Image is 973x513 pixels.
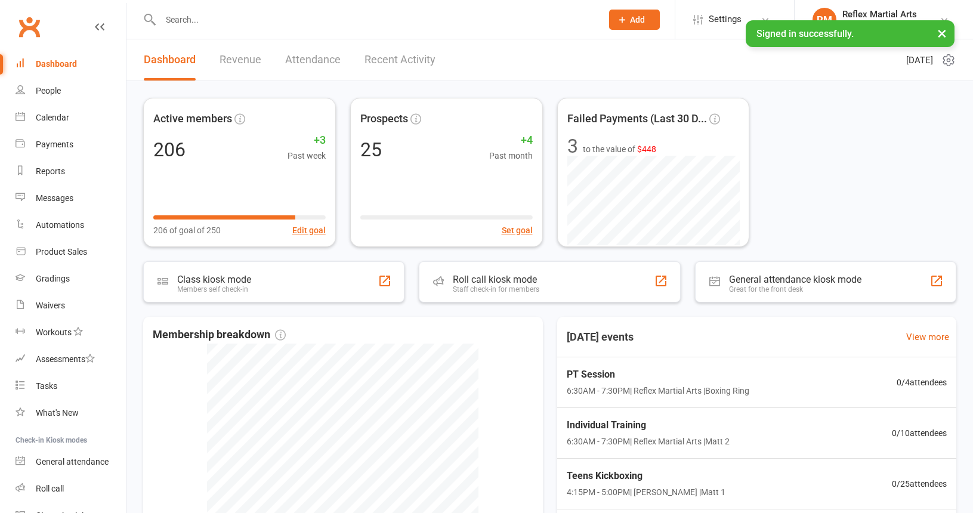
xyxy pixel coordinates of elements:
span: 0 / 4 attendees [897,376,947,389]
div: Roll call [36,484,64,493]
div: Staff check-in for members [453,285,539,293]
div: Great for the front desk [729,285,861,293]
span: Past week [288,149,326,162]
a: View more [906,330,949,344]
a: Attendance [285,39,341,81]
a: Gradings [16,265,126,292]
div: People [36,86,61,95]
span: 6:30AM - 7:30PM | Reflex Martial Arts | Boxing Ring [567,384,749,397]
span: Settings [709,6,742,33]
a: Messages [16,185,126,212]
div: Waivers [36,301,65,310]
span: [DATE] [906,53,933,67]
span: Past month [489,149,533,162]
span: 0 / 25 attendees [892,477,947,490]
div: Reports [36,166,65,176]
a: Revenue [220,39,261,81]
a: Clubworx [14,12,44,42]
span: Signed in successfully. [756,28,854,39]
div: Product Sales [36,247,87,256]
a: Reports [16,158,126,185]
div: Payments [36,140,73,149]
a: Roll call [16,475,126,502]
span: Add [630,15,645,24]
div: Assessments [36,354,95,364]
div: Messages [36,193,73,203]
button: Add [609,10,660,30]
div: 25 [360,140,382,159]
button: Edit goal [292,224,326,237]
a: Dashboard [16,51,126,78]
span: $448 [637,144,656,154]
span: +3 [288,132,326,149]
div: Members self check-in [177,285,251,293]
a: What's New [16,400,126,427]
span: 0 / 10 attendees [892,427,947,440]
h3: [DATE] events [557,326,643,348]
div: Reflex Martial Arts [842,9,917,20]
span: Active members [153,110,232,128]
span: Failed Payments (Last 30 D... [567,110,707,128]
a: People [16,78,126,104]
button: × [931,20,953,46]
a: Waivers [16,292,126,319]
a: Workouts [16,319,126,346]
span: 4:15PM - 5:00PM | [PERSON_NAME] | Matt 1 [567,486,725,499]
a: Tasks [16,373,126,400]
div: Tasks [36,381,57,391]
span: Prospects [360,110,408,128]
a: Dashboard [144,39,196,81]
div: Automations [36,220,84,230]
div: What's New [36,408,79,418]
div: Dashboard [36,59,77,69]
span: 206 of goal of 250 [153,224,221,237]
div: Gradings [36,274,70,283]
div: 3 [567,137,578,156]
a: Automations [16,212,126,239]
span: Individual Training [567,418,730,433]
span: PT Session [567,367,749,382]
a: Payments [16,131,126,158]
a: Assessments [16,346,126,373]
button: Set goal [502,224,533,237]
span: Teens Kickboxing [567,468,725,484]
div: RM [813,8,836,32]
span: to the value of [583,143,656,156]
span: 6:30AM - 7:30PM | Reflex Martial Arts | Matt 2 [567,435,730,448]
span: Membership breakdown [153,326,286,344]
div: Calendar [36,113,69,122]
div: Workouts [36,327,72,337]
div: General attendance kiosk mode [729,274,861,285]
a: General attendance kiosk mode [16,449,126,475]
a: Recent Activity [365,39,435,81]
span: +4 [489,132,533,149]
div: General attendance [36,457,109,466]
a: Calendar [16,104,126,131]
input: Search... [157,11,594,28]
div: Class kiosk mode [177,274,251,285]
div: Reflex Martial Arts [842,20,917,30]
div: Roll call kiosk mode [453,274,539,285]
a: Product Sales [16,239,126,265]
div: 206 [153,140,186,159]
